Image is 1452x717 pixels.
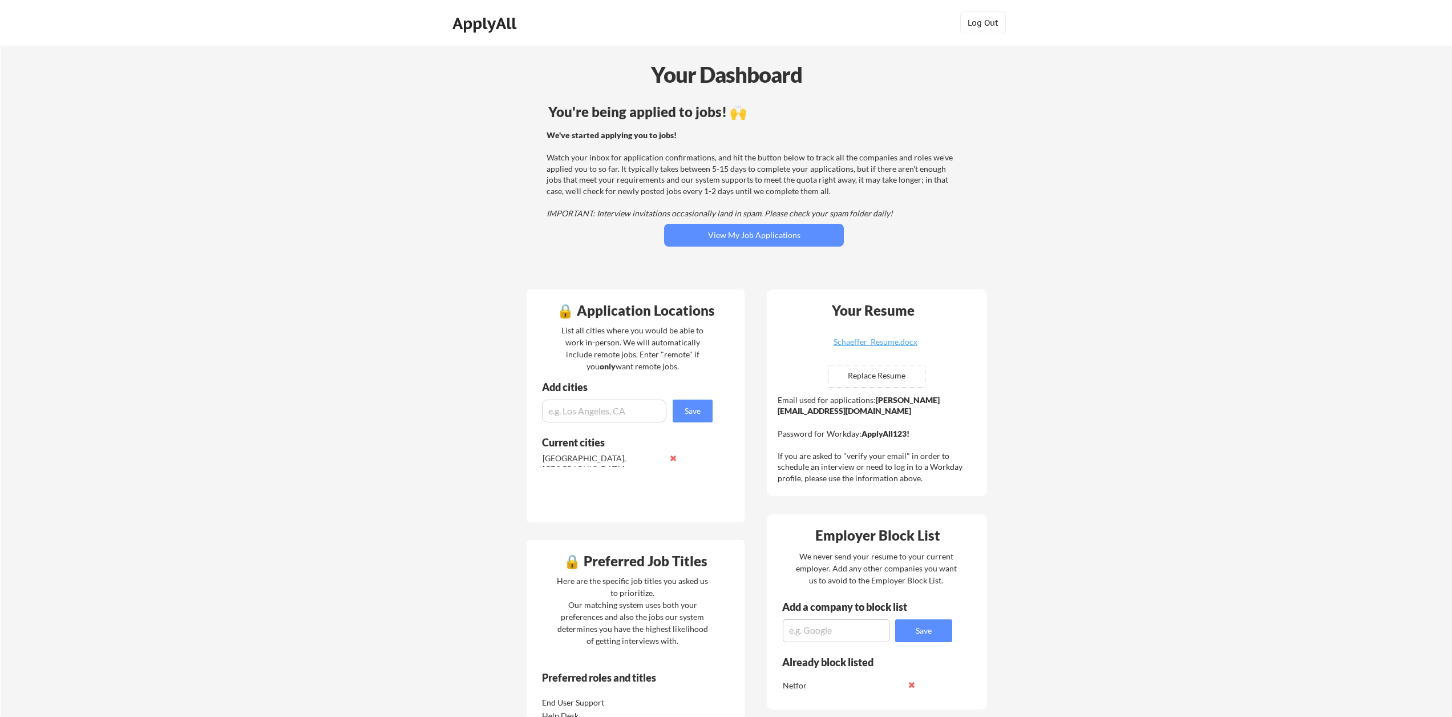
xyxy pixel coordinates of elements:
strong: [PERSON_NAME][EMAIL_ADDRESS][DOMAIN_NAME] [778,395,940,416]
div: Add cities [542,382,715,392]
input: e.g. Los Angeles, CA [542,400,666,422]
div: Email used for applications: Password for Workday: If you are asked to "verify your email" in ord... [778,394,979,484]
div: Your Dashboard [1,58,1452,91]
div: Employer Block List [771,529,984,542]
button: Save [673,400,713,422]
div: Here are the specific job titles you asked us to prioritize. Our matching system uses both your p... [554,575,711,647]
button: Log Out [960,11,1006,34]
div: Watch your inbox for application confirmations, and hit the button below to track all the compani... [547,130,958,219]
div: Netfor [783,680,903,691]
div: ApplyAll [452,14,520,33]
div: Preferred roles and titles [542,672,697,683]
div: Add a company to block list [782,602,925,612]
strong: We've started applying you to jobs! [547,130,677,140]
div: 🔒 Preferred Job Titles [529,554,742,568]
div: We never send your resume to your current employer. Add any other companies you want us to avoid ... [795,550,957,586]
div: Schaeffer_Resume.docx [807,338,943,346]
div: 🔒 Application Locations [529,304,742,317]
div: End User Support [542,697,662,708]
button: Save [895,619,952,642]
div: Current cities [542,437,700,448]
strong: ApplyAll123! [862,429,909,438]
button: View My Job Applications [664,224,844,247]
div: Your Resume [816,304,929,317]
a: Schaeffer_Resume.docx [807,338,943,356]
div: [GEOGRAPHIC_DATA], [GEOGRAPHIC_DATA] [543,453,663,475]
div: Already block listed [782,657,937,667]
div: You're being applied to jobs! 🙌 [548,105,960,119]
div: List all cities where you would be able to work in-person. We will automatically include remote j... [554,324,711,372]
em: IMPORTANT: Interview invitations occasionally land in spam. Please check your spam folder daily! [547,208,893,218]
strong: only [600,361,616,371]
